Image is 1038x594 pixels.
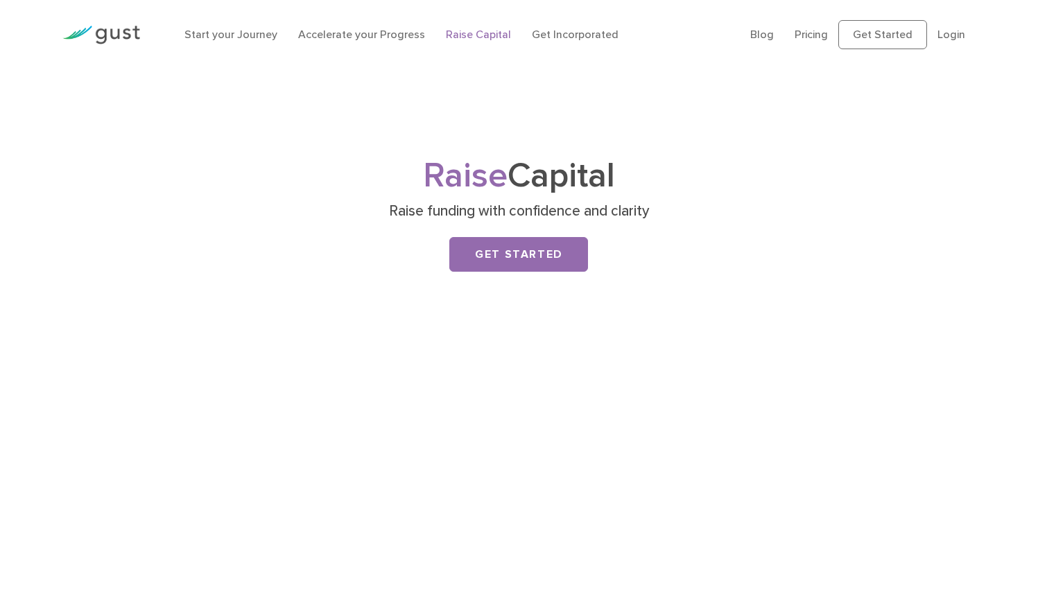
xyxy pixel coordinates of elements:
a: Start your Journey [184,28,277,41]
img: Gust Logo [62,26,140,44]
a: Accelerate your Progress [298,28,425,41]
a: Get Started [449,237,588,272]
a: Pricing [795,28,828,41]
a: Get Incorporated [532,28,619,41]
a: Blog [750,28,774,41]
p: Raise funding with confidence and clarity [250,202,788,221]
a: Login [937,28,965,41]
a: Raise Capital [446,28,511,41]
h1: Capital [245,160,793,192]
span: Raise [423,155,508,196]
a: Get Started [838,20,927,49]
